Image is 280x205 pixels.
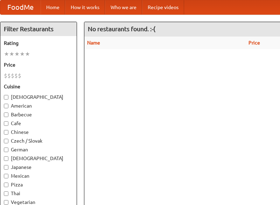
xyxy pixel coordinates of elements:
label: Barbecue [4,111,73,118]
li: ★ [14,50,20,58]
a: Who we are [105,0,142,14]
li: ★ [25,50,30,58]
a: Price [248,40,260,46]
h4: Filter Restaurants [0,22,77,36]
a: Home [41,0,65,14]
label: [DEMOGRAPHIC_DATA] [4,94,73,101]
input: German [4,148,8,152]
a: FoodMe [0,0,41,14]
input: Japanese [4,165,8,170]
input: Cafe [4,121,8,126]
input: Pizza [4,183,8,187]
label: German [4,146,73,153]
input: Czech / Slovak [4,139,8,143]
li: $ [14,72,18,80]
input: Thai [4,191,8,196]
a: Recipe videos [142,0,184,14]
label: Czech / Slovak [4,137,73,144]
label: Thai [4,190,73,197]
li: ★ [20,50,25,58]
h5: Price [4,61,73,68]
li: $ [4,72,7,80]
input: Mexican [4,174,8,178]
input: [DEMOGRAPHIC_DATA] [4,95,8,100]
input: Barbecue [4,112,8,117]
h5: Cuisine [4,83,73,90]
input: Vegetarian [4,200,8,205]
li: ★ [4,50,9,58]
label: [DEMOGRAPHIC_DATA] [4,155,73,162]
a: How it works [65,0,105,14]
input: Chinese [4,130,8,135]
li: $ [18,72,21,80]
h5: Rating [4,40,73,47]
label: Mexican [4,172,73,179]
li: $ [7,72,11,80]
label: Japanese [4,164,73,171]
label: Chinese [4,129,73,136]
label: Cafe [4,120,73,127]
input: American [4,104,8,108]
li: ★ [9,50,14,58]
input: [DEMOGRAPHIC_DATA] [4,156,8,161]
label: American [4,102,73,109]
label: Pizza [4,181,73,188]
li: $ [11,72,14,80]
a: Name [87,40,100,46]
ng-pluralize: No restaurants found. :-( [88,26,155,32]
